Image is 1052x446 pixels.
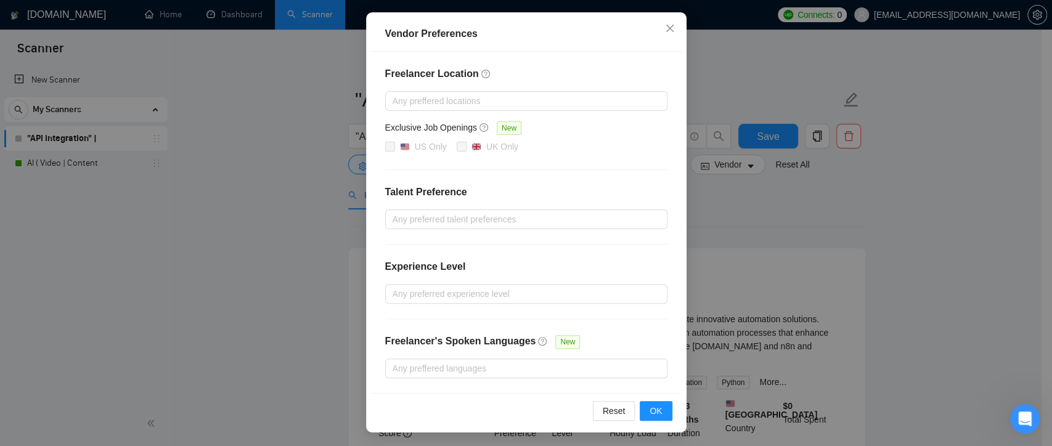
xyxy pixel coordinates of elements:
div: UK Only [486,140,518,153]
div: US Only [415,140,447,153]
img: 🇺🇸 [401,142,409,151]
span: New [555,335,580,349]
span: Reset [603,404,626,418]
div: Vendor Preferences [385,26,667,41]
span: New [497,121,521,135]
h4: Talent Preference [385,185,667,200]
h4: Freelancer's Spoken Languages [385,334,536,349]
span: question-circle [481,69,491,79]
span: close [665,23,675,33]
span: question-circle [538,336,548,346]
span: OK [650,404,662,418]
button: OK [640,401,672,421]
h4: Freelancer Location [385,67,667,81]
img: 🇬🇧 [472,142,481,151]
span: question-circle [479,123,489,132]
h4: Experience Level [385,259,466,274]
button: Close [653,12,687,46]
button: Reset [593,401,635,421]
iframe: Intercom live chat [1010,404,1040,434]
h5: Exclusive Job Openings [385,121,477,134]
